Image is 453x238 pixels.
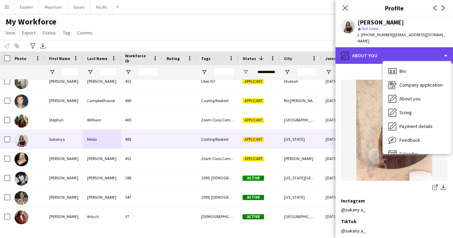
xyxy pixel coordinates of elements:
[45,110,83,129] div: Stephyn
[83,188,121,207] div: [PERSON_NAME]
[383,64,451,78] div: Bio
[39,0,68,14] button: Mountain
[280,91,321,110] div: Rio [PERSON_NAME]
[138,68,158,76] input: Workforce ID Filter Input
[121,91,162,110] div: 480
[280,168,321,187] div: [US_STATE][GEOGRAPHIC_DATA]
[197,72,238,91] div: Uber XO
[45,72,83,91] div: [PERSON_NAME]
[68,0,91,14] button: Salary
[243,69,249,75] button: Open Filter Menu
[45,91,83,110] div: [PERSON_NAME]
[74,28,95,37] a: Comms
[341,207,447,213] div: @sukany.a_
[121,168,162,187] div: 286
[39,42,47,50] app-action-btn: Export XLSX
[243,79,264,84] span: Applicant
[358,32,445,43] span: | [EMAIL_ADDRESS][DOMAIN_NAME]
[321,168,363,187] div: [DATE]
[243,214,264,219] span: Active
[83,130,121,149] div: Neslo
[321,91,363,110] div: [DATE]
[399,123,433,129] span: Payment details
[15,133,28,147] img: Sukanya Neslo
[280,188,321,207] div: [US_STATE]
[121,149,162,168] div: 452
[45,149,83,168] div: [PERSON_NAME]
[399,109,412,116] span: Sizing
[341,218,357,225] h3: TikTok
[83,149,121,168] div: [PERSON_NAME]
[167,56,180,61] span: Rating
[214,68,234,76] input: Tags Filter Input
[280,207,321,226] div: [GEOGRAPHIC_DATA]
[321,110,363,129] div: [DATE]
[325,56,339,61] span: Joined
[45,188,83,207] div: [PERSON_NAME]
[321,207,363,226] div: [DATE]
[296,68,317,76] input: City Filter Input
[383,119,451,133] div: Payment details
[87,69,93,75] button: Open Filter Menu
[341,198,365,204] h3: Instagram
[325,69,332,75] button: Open Filter Menu
[125,53,150,63] span: Workforce ID
[15,75,28,89] img: Natalie Alvarado
[125,69,131,75] button: Open Filter Menu
[63,30,70,36] span: Tag
[91,0,113,14] button: Pacific
[201,56,210,61] span: Tags
[197,110,238,129] div: Zoom Class Completed
[321,188,363,207] div: [DATE]
[197,149,238,168] div: Zoom Class Completed
[29,42,37,50] app-action-btn: Advanced filters
[280,110,321,129] div: [GEOGRAPHIC_DATA]
[197,207,238,226] div: [DEMOGRAPHIC_DATA], [US_STATE], Northeast, Travel Team, W2
[121,72,162,91] div: 451
[19,28,38,37] a: Export
[399,96,421,102] span: About you
[383,147,451,161] div: Calendar
[321,149,363,168] div: [DATE]
[243,156,264,161] span: Applicant
[49,56,70,61] span: First Name
[341,228,447,234] div: @sukany.a_
[83,207,121,226] div: Artych
[15,210,28,224] img: Agnes Artych
[280,149,321,168] div: [PERSON_NAME]
[321,130,363,149] div: [DATE]
[6,30,15,36] span: View
[280,130,321,149] div: [US_STATE]
[358,32,394,37] span: t. [PHONE_NUMBER]
[362,26,378,31] span: Not rated
[280,72,321,91] div: Hialeah
[100,68,117,76] input: Last Name Filter Input
[243,137,264,142] span: Applicant
[14,0,39,14] button: Eastern
[383,106,451,119] div: Sizing
[45,168,83,187] div: [PERSON_NAME]
[121,188,162,207] div: 347
[243,195,264,200] span: Active
[383,92,451,106] div: About you
[341,80,447,181] img: IMG_7569.jpeg
[22,30,36,36] span: Export
[6,17,56,27] span: My Workforce
[284,69,290,75] button: Open Filter Menu
[383,78,451,92] div: Company application
[321,72,363,91] div: [DATE]
[43,30,56,36] span: Status
[62,68,79,76] input: First Name Filter Input
[399,137,420,143] span: Feedback
[399,68,406,74] span: Bio
[197,130,238,149] div: Casting Booked
[358,19,404,26] div: [PERSON_NAME]
[15,114,28,128] img: Stephyn Wilfawn
[336,3,453,12] h3: Profile
[15,152,28,166] img: Sundy Zimmermann
[49,69,55,75] button: Open Filter Menu
[284,56,292,61] span: City
[83,91,121,110] div: Campbellhouse
[399,151,418,157] span: Calendar
[15,95,28,108] img: Ryan Campbellhouse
